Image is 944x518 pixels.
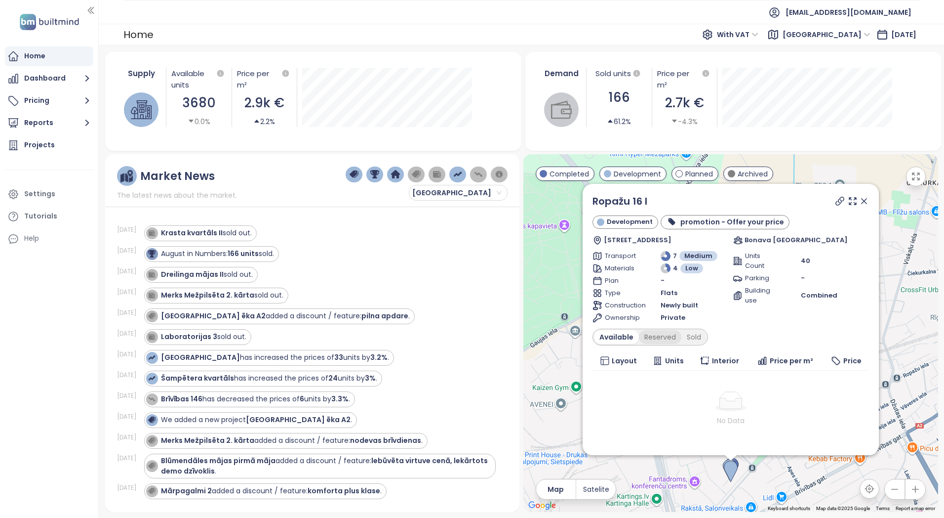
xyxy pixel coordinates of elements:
[5,46,93,66] a: Home
[161,456,488,476] strong: lebūvēta virtuve cenā, lekārtots demo dzīvoklis
[891,30,916,40] span: [DATE]
[328,373,338,383] strong: 24
[117,391,142,400] div: [DATE]
[605,288,639,298] span: Type
[591,87,647,108] div: 166
[607,118,614,125] span: caret-up
[148,437,155,444] img: icon
[300,394,304,404] strong: 6
[786,0,911,24] span: [EMAIL_ADDRESS][DOMAIN_NAME]
[161,435,423,446] div: added a discount / feature: .
[745,251,779,271] span: Units Count
[876,506,890,511] a: Terms (opens in new tab)
[671,118,678,125] span: caret-down
[5,91,93,111] button: Pricing
[148,229,155,236] img: icon
[117,288,142,297] div: [DATE]
[673,251,677,261] span: 7
[161,332,246,342] div: sold out.
[117,329,142,338] div: [DATE]
[117,454,142,463] div: [DATE]
[661,276,665,286] span: -
[253,118,260,125] span: caret-up
[712,355,739,366] span: Interior
[148,333,155,340] img: icon
[607,116,631,127] div: 61.2%
[5,113,93,133] button: Reports
[5,229,93,249] div: Help
[526,499,558,512] img: Google
[605,276,639,286] span: Plan
[117,308,142,317] div: [DATE]
[148,354,155,361] img: icon
[5,184,93,204] a: Settings
[148,375,155,382] img: icon
[122,68,161,79] div: Supply
[365,373,376,383] strong: 3%
[605,263,639,273] span: Materials
[605,313,639,323] span: Ownership
[606,217,652,227] span: Development
[673,263,678,273] span: 4
[117,190,237,201] span: The latest news about the market.
[161,373,377,384] div: has increased the prices of units by .
[117,371,142,380] div: [DATE]
[117,483,142,492] div: [DATE]
[685,263,698,273] span: Low
[768,505,810,512] button: Keyboard shortcuts
[246,415,351,425] strong: [GEOGRAPHIC_DATA] ēka A2
[744,235,847,245] span: Bonava [GEOGRAPHIC_DATA]
[24,232,39,245] div: Help
[361,311,408,321] strong: pilna apdare
[24,50,45,62] div: Home
[657,93,712,113] div: 2.7k €
[896,506,935,511] a: Report a map error
[591,68,647,80] div: Sold units
[161,311,410,321] div: added a discount / feature: .
[148,462,155,469] img: icon
[161,352,240,362] strong: [GEOGRAPHIC_DATA]
[783,27,870,42] span: Latvia
[745,273,779,283] span: Parking
[161,228,223,238] strong: Krasta kvartāls II
[161,394,350,404] div: has decreased the prices of units by .
[576,479,616,499] button: Satelite
[161,228,252,238] div: sold out.
[24,139,55,151] div: Projects
[801,291,837,301] span: Combined
[370,352,388,362] strong: 3.2%
[412,185,502,200] span: Latvia
[5,69,93,88] button: Dashboard
[592,194,647,208] a: Ropažu 16 I
[334,352,343,362] strong: 33
[117,246,142,255] div: [DATE]
[188,116,210,127] div: 0.0%
[117,350,142,359] div: [DATE]
[161,311,266,321] strong: [GEOGRAPHIC_DATA] ēka A2
[551,99,572,120] img: wallet
[717,27,758,42] span: With VAT
[665,355,683,366] span: Units
[161,269,224,279] strong: Dreilinga mājas II
[350,435,421,445] strong: nodevas brīvdienas
[661,313,685,323] span: Private
[161,290,254,300] strong: Merks Mežpilsēta 2. kārta
[161,456,275,466] strong: Blūmendāles mājas pirmā māja
[843,355,861,366] span: Price
[5,207,93,226] a: Tutorials
[801,256,810,266] span: 40
[161,486,212,496] strong: Mārpagalmi 2
[161,332,217,342] strong: Laboratorijas 3
[24,188,55,200] div: Settings
[770,355,813,366] span: Price per m²
[171,68,227,90] div: Available units
[412,170,421,179] img: price-tag-grey.png
[171,93,227,113] div: 3680
[228,249,259,259] strong: 166 units
[433,170,441,179] img: wallet-dark-grey.png
[161,456,491,476] div: added a discount / feature: .
[671,116,698,127] div: -4.3%
[681,330,707,344] div: Sold
[161,415,352,425] div: We added a new project .
[148,312,155,319] img: icon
